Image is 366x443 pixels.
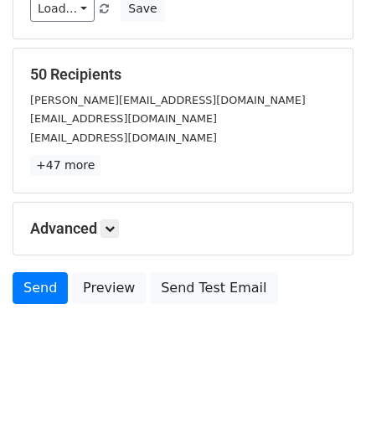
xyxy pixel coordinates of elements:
small: [EMAIL_ADDRESS][DOMAIN_NAME] [30,131,217,144]
a: Preview [72,272,146,304]
h5: 50 Recipients [30,65,336,84]
a: Send Test Email [150,272,277,304]
small: [PERSON_NAME][EMAIL_ADDRESS][DOMAIN_NAME] [30,94,306,106]
a: Send [13,272,68,304]
a: +47 more [30,155,101,176]
small: [EMAIL_ADDRESS][DOMAIN_NAME] [30,112,217,125]
iframe: Chat Widget [282,363,366,443]
h5: Advanced [30,219,336,238]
